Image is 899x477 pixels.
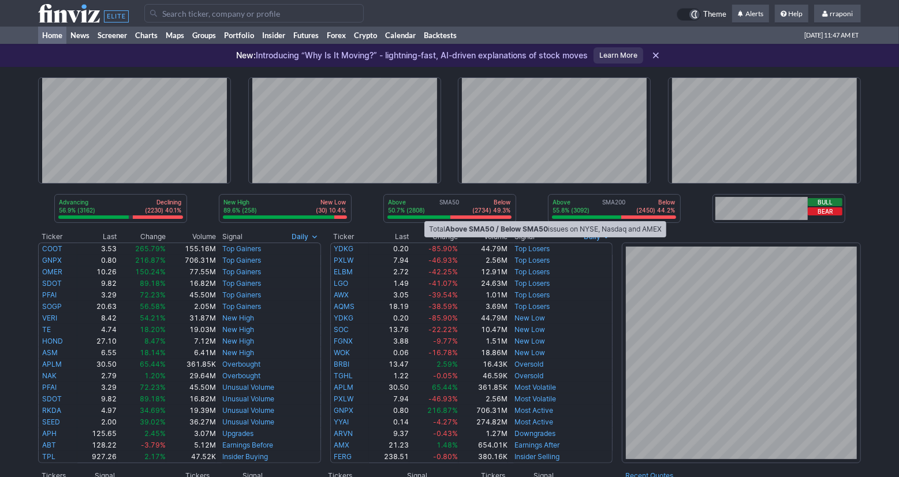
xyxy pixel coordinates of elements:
[334,418,349,426] a: YYAI
[369,428,409,439] td: 9.37
[369,405,409,416] td: 0.80
[458,416,508,428] td: 274.82M
[514,429,555,438] a: Downgrades
[458,255,508,266] td: 2.56M
[140,290,166,299] span: 72.23%
[428,302,458,311] span: -38.59%
[222,348,254,357] a: New High
[140,348,166,357] span: 18.14%
[166,324,216,336] td: 19.03M
[59,198,96,206] p: Advancing
[222,394,274,403] a: Unusual Volume
[514,314,545,322] a: New Low
[140,406,166,415] span: 34.69%
[222,383,274,392] a: Unusual Volume
[144,371,166,380] span: 1.20%
[334,394,354,403] a: PXLW
[222,290,261,299] a: Top Gainers
[381,27,420,44] a: Calendar
[552,198,677,215] div: SMA200
[77,336,118,347] td: 27.10
[330,231,370,243] th: Ticker
[224,206,258,214] p: 89.6% (258)
[42,418,60,426] a: SEED
[334,314,354,322] a: YDKG
[166,312,216,324] td: 31.87M
[514,394,556,403] a: Most Volatile
[473,198,511,206] p: Below
[334,360,350,368] a: BRBI
[135,267,166,276] span: 150.24%
[166,359,216,370] td: 361.85K
[258,27,289,44] a: Insider
[77,266,118,278] td: 10.26
[222,232,243,241] span: Signal
[458,324,508,336] td: 10.47M
[433,371,458,380] span: -0.05%
[553,198,590,206] p: Above
[140,394,166,403] span: 89.18%
[553,206,590,214] p: 55.8% (3092)
[42,290,57,299] a: PFAI
[77,451,118,463] td: 927.26
[42,256,62,264] a: GNPX
[369,312,409,324] td: 0.20
[77,347,118,359] td: 6.55
[77,382,118,393] td: 3.29
[369,231,409,243] th: Last
[369,336,409,347] td: 3.88
[428,348,458,357] span: -16.78%
[458,370,508,382] td: 46.59K
[369,266,409,278] td: 2.72
[316,198,346,206] p: New Low
[77,428,118,439] td: 125.65
[458,359,508,370] td: 16.43K
[236,50,256,60] span: New:
[166,451,216,463] td: 47.52K
[289,231,321,243] button: Signals interval
[830,9,853,18] span: rraponi
[804,27,859,44] span: [DATE] 11:47 AM ET
[131,27,162,44] a: Charts
[428,325,458,334] span: -22.22%
[323,27,350,44] a: Forex
[389,198,426,206] p: Above
[42,348,58,357] a: ASM
[369,255,409,266] td: 7.94
[732,5,769,23] a: Alerts
[369,393,409,405] td: 7.94
[514,418,553,426] a: Most Active
[703,8,726,21] span: Theme
[473,206,511,214] p: (2734) 49.3%
[166,243,216,255] td: 155.16M
[350,27,381,44] a: Crypto
[316,206,346,214] p: (30) 10.4%
[38,231,77,243] th: Ticker
[42,452,55,461] a: TPL
[334,429,353,438] a: ARVN
[514,267,550,276] a: Top Losers
[369,370,409,382] td: 1.22
[514,441,559,449] a: Earnings After
[334,279,349,288] a: LGO
[775,5,808,23] a: Help
[42,314,57,322] a: VERI
[166,336,216,347] td: 7.12M
[458,278,508,289] td: 24.63M
[389,206,426,214] p: 50.7% (2808)
[135,244,166,253] span: 265.79%
[514,348,545,357] a: New Low
[458,301,508,312] td: 3.69M
[166,347,216,359] td: 6.41M
[166,266,216,278] td: 77.55M
[458,266,508,278] td: 12.91M
[77,370,118,382] td: 2.79
[514,256,550,264] a: Top Losers
[222,267,261,276] a: Top Gainers
[514,452,559,461] a: Insider Selling
[77,416,118,428] td: 2.00
[387,198,512,215] div: SMA50
[166,301,216,312] td: 2.05M
[135,256,166,264] span: 216.87%
[77,359,118,370] td: 30.50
